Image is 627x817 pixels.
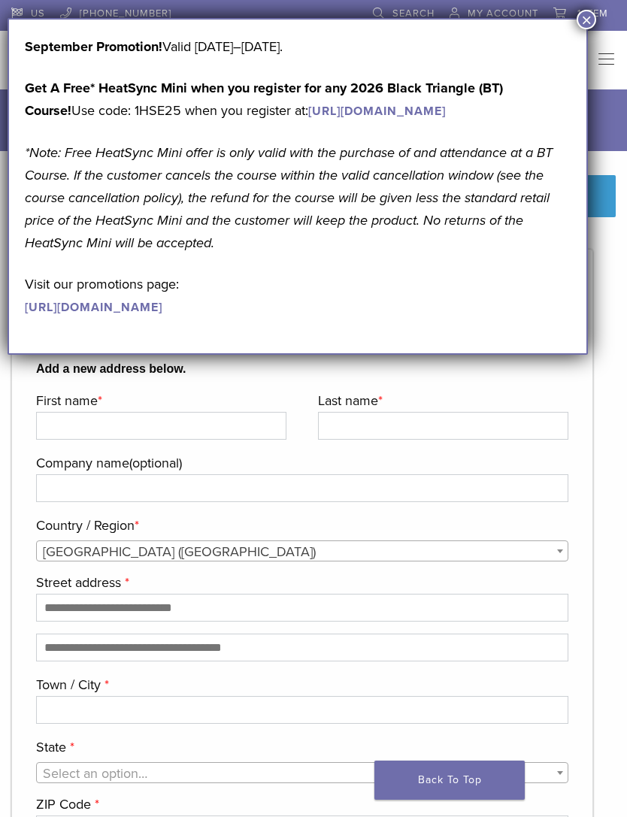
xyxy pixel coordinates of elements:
p: Use code: 1HSE25 when you register at: [25,77,571,122]
span: (optional) [129,455,182,471]
label: Town / City [36,673,565,696]
label: Street address [36,571,565,594]
em: *Note: Free HeatSync Mini offer is only valid with the purchase of and attendance at a BT Course.... [25,144,553,251]
label: Last name [318,389,565,412]
strong: Get A Free* HeatSync Mini when you register for any 2026 Black Triangle (BT) Course! [25,80,503,119]
p: Visit our promotions page: [25,273,571,318]
a: Back To Top [374,761,525,800]
span: Country / Region [36,540,568,561]
span: Select an option… [43,765,147,782]
p: Valid [DATE]–[DATE]. [25,35,571,58]
a: [URL][DOMAIN_NAME] [25,300,162,315]
label: State [36,736,565,758]
button: Close [577,10,596,29]
b: Add a new address below. [36,360,568,378]
span: My Account [468,8,538,20]
nav: Primary Navigation [586,49,616,71]
span: Search [392,8,435,20]
a: [URL][DOMAIN_NAME] [308,104,446,119]
span: 1 item [577,8,608,20]
label: First name [36,389,283,412]
label: Country / Region [36,514,565,537]
label: Company name [36,452,565,474]
span: State [36,762,568,783]
span: United States (US) [37,541,568,562]
b: September Promotion! [25,38,162,55]
label: ZIP Code [36,793,565,815]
